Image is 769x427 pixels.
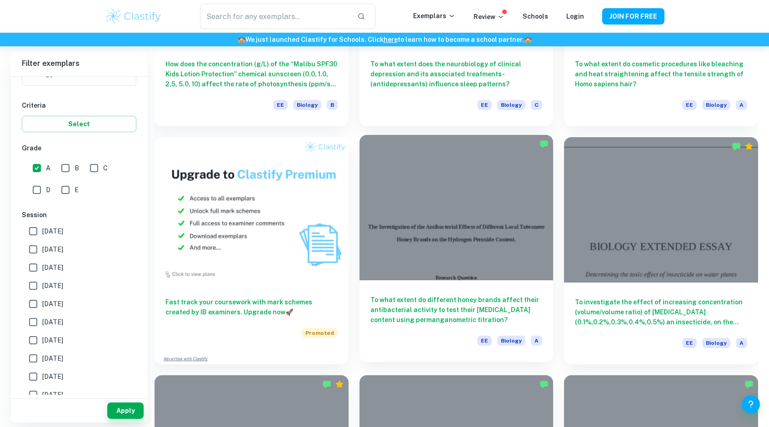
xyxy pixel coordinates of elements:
[531,100,542,110] span: C
[497,100,525,110] span: Biology
[42,299,63,309] span: [DATE]
[22,143,136,153] h6: Grade
[200,4,350,29] input: Search for any exemplars...
[523,13,548,20] a: Schools
[42,335,63,345] span: [DATE]
[75,163,79,173] span: B
[335,380,344,389] div: Premium
[702,100,730,110] span: Biology
[736,338,747,348] span: A
[42,353,63,363] span: [DATE]
[474,12,504,22] p: Review
[42,372,63,382] span: [DATE]
[736,100,747,110] span: A
[11,51,147,76] h6: Filter exemplars
[566,13,584,20] a: Login
[165,59,338,89] h6: How does the concentration (g/L) of the “Malibu SPF30 Kids Lotion Protection” chemical sunscreen ...
[302,328,338,338] span: Promoted
[46,163,50,173] span: A
[564,137,758,364] a: To investigate the effect of increasing concentration (volume/volume ratio) of [MEDICAL_DATA] (0....
[575,59,747,89] h6: To what extent do cosmetic procedures like bleaching and heat straightening affect the tensile st...
[2,35,767,45] h6: We just launched Clastify for Schools. Click to learn how to become a school partner.
[524,36,532,43] span: 🏫
[497,336,525,346] span: Biology
[42,317,63,327] span: [DATE]
[384,36,398,43] a: here
[575,297,747,327] h6: To investigate the effect of increasing concentration (volume/volume ratio) of [MEDICAL_DATA] (0....
[732,142,741,151] img: Marked
[155,137,349,283] img: Thumbnail
[285,308,293,316] span: 🚀
[322,380,331,389] img: Marked
[539,139,549,149] img: Marked
[22,210,136,220] h6: Session
[75,185,79,195] span: E
[107,402,144,419] button: Apply
[238,36,245,43] span: 🏫
[602,8,664,25] button: JOIN FOR FREE
[744,380,754,389] img: Marked
[539,380,549,389] img: Marked
[46,185,50,195] span: D
[742,395,760,413] button: Help and Feedback
[744,142,754,151] div: Premium
[477,100,492,110] span: EE
[413,11,455,21] p: Exemplars
[682,100,697,110] span: EE
[327,100,338,110] span: B
[360,137,554,364] a: To what extent do different honey brands affect their antibacterial activity to test their [MEDIC...
[22,116,136,132] button: Select
[164,356,208,362] a: Advertise with Clastify
[682,338,697,348] span: EE
[273,100,288,110] span: EE
[22,100,136,110] h6: Criteria
[105,7,162,25] img: Clastify logo
[42,281,63,291] span: [DATE]
[370,295,543,325] h6: To what extent do different honey brands affect their antibacterial activity to test their [MEDIC...
[702,338,730,348] span: Biology
[42,390,63,400] span: [DATE]
[477,336,492,346] span: EE
[531,336,542,346] span: A
[42,226,63,236] span: [DATE]
[42,263,63,273] span: [DATE]
[370,59,543,89] h6: To what extent does the neurobiology of clinical depression and its associated treatments- (antid...
[42,244,63,254] span: [DATE]
[103,163,108,173] span: C
[293,100,321,110] span: Biology
[165,297,338,317] h6: Fast track your coursework with mark schemes created by IB examiners. Upgrade now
